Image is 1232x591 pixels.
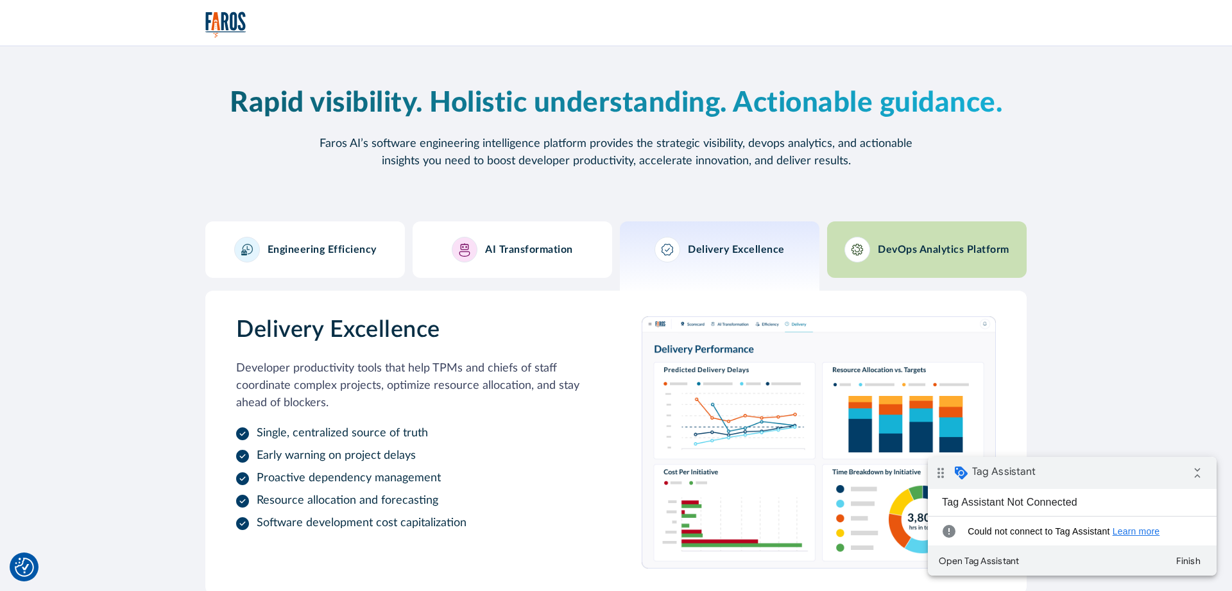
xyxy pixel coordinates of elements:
p: Faros AI’s software engineering intelligence platform provides the strategic visibility, devops a... [308,135,924,170]
a: Learn more [185,69,232,80]
span: Tag Assistant [44,8,108,21]
button: Finish [237,92,284,116]
button: Open Tag Assistant [5,92,98,116]
h3: AI Transformation [485,244,573,256]
li: Software development cost capitalization [236,515,590,532]
h3: Engineering Efficiency [268,244,377,256]
a: home [205,12,246,38]
li: Early warning on project delays [236,447,590,465]
button: Cookie Settings [15,558,34,577]
h3: Delivery Excellence [236,316,590,344]
img: Logo of the analytics and reporting company Faros. [205,12,246,38]
p: Developer productivity tools that help TPMs and chiefs of staff coordinate complex projects, opti... [236,360,590,412]
h2: Rapid visibility. Holistic understanding. Actionable guidance. [205,87,1027,121]
img: Revisit consent button [15,558,34,577]
h3: DevOps Analytics Platform [878,244,1009,256]
li: Single, centralized source of truth [236,425,590,442]
span: Could not connect to Tag Assistant [40,68,268,81]
h3: Delivery Excellence [688,244,785,256]
li: Proactive dependency management [236,470,590,487]
i: error [10,62,31,87]
i: Collapse debug badge [257,3,282,29]
li: Resource allocation and forecasting [236,492,590,510]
